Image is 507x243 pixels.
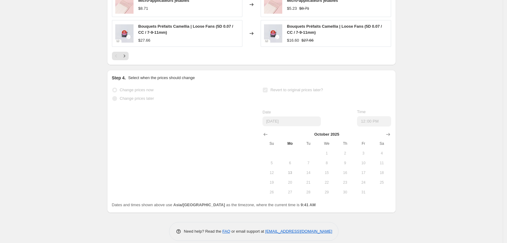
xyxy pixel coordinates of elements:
span: 23 [338,180,352,185]
th: Tuesday [299,139,318,148]
div: $5.23 [287,5,297,12]
button: Sunday October 12 2025 [262,168,281,178]
strike: $8.71 [299,5,309,12]
button: Monday October 6 2025 [281,158,299,168]
button: Friday October 10 2025 [354,158,373,168]
span: 15 [320,170,333,175]
span: We [320,141,333,146]
span: 21 [302,180,315,185]
b: Asia/[GEOGRAPHIC_DATA] [173,203,225,207]
span: 17 [357,170,370,175]
span: 18 [375,170,388,175]
button: Saturday October 25 2025 [373,178,391,187]
a: FAQ [222,229,230,234]
button: Next [120,52,129,60]
button: Thursday October 2 2025 [336,148,354,158]
button: Thursday October 9 2025 [336,158,354,168]
button: Thursday October 23 2025 [336,178,354,187]
button: Friday October 31 2025 [354,187,373,197]
span: 19 [265,180,278,185]
button: Friday October 24 2025 [354,178,373,187]
span: 4 [375,151,388,156]
span: 27 [283,190,297,195]
span: Time [357,109,366,114]
b: 9:41 AM [300,203,315,207]
span: 28 [302,190,315,195]
span: 14 [302,170,315,175]
button: Wednesday October 15 2025 [318,168,336,178]
span: 26 [265,190,278,195]
span: 8 [320,161,333,165]
span: Fr [357,141,370,146]
button: Wednesday October 29 2025 [318,187,336,197]
span: 13 [283,170,297,175]
span: 6 [283,161,297,165]
button: Tuesday October 7 2025 [299,158,318,168]
img: Legend_LoosePromade-27_80x.jpg [115,24,134,43]
span: Mo [283,141,297,146]
input: 12:00 [357,116,391,127]
button: Today Monday October 13 2025 [281,168,299,178]
button: Wednesday October 22 2025 [318,178,336,187]
span: Bouquets Préfaits Camellia | Loose Fans (5D 0.07 / CC / 7-9-11mm) [287,24,382,35]
button: Saturday October 18 2025 [373,168,391,178]
span: 7 [302,161,315,165]
span: Th [338,141,352,146]
span: 1 [320,151,333,156]
span: 11 [375,161,388,165]
span: Need help? Read the [184,229,223,234]
span: Dates and times shown above use as the timezone, where the current time is [112,203,316,207]
span: Date [262,110,271,114]
button: Wednesday October 8 2025 [318,158,336,168]
button: Show next month, November 2025 [384,130,392,139]
button: Friday October 3 2025 [354,148,373,158]
span: 22 [320,180,333,185]
th: Monday [281,139,299,148]
span: Sa [375,141,388,146]
span: 25 [375,180,388,185]
button: Monday October 20 2025 [281,178,299,187]
span: Tu [302,141,315,146]
span: 20 [283,180,297,185]
button: Monday October 27 2025 [281,187,299,197]
span: 2 [338,151,352,156]
th: Wednesday [318,139,336,148]
span: 10 [357,161,370,165]
span: 30 [338,190,352,195]
span: or email support at [230,229,265,234]
button: Thursday October 16 2025 [336,168,354,178]
span: Revert to original prices later? [270,88,323,92]
button: Saturday October 11 2025 [373,158,391,168]
span: 29 [320,190,333,195]
button: Sunday October 5 2025 [262,158,281,168]
th: Sunday [262,139,281,148]
button: Thursday October 30 2025 [336,187,354,197]
input: 10/13/2025 [262,116,321,126]
a: [EMAIL_ADDRESS][DOMAIN_NAME] [265,229,332,234]
button: Wednesday October 1 2025 [318,148,336,158]
span: Su [265,141,278,146]
strike: $27.66 [301,37,314,43]
span: 5 [265,161,278,165]
span: 16 [338,170,352,175]
button: Saturday October 4 2025 [373,148,391,158]
th: Saturday [373,139,391,148]
th: Thursday [336,139,354,148]
th: Friday [354,139,373,148]
span: 12 [265,170,278,175]
span: 3 [357,151,370,156]
button: Tuesday October 21 2025 [299,178,318,187]
nav: Pagination [112,52,129,60]
span: 24 [357,180,370,185]
span: 31 [357,190,370,195]
img: Legend_LoosePromade-27_80x.jpg [264,24,282,43]
span: Change prices now [120,88,154,92]
button: Sunday October 19 2025 [262,178,281,187]
span: Bouquets Préfaits Camellia | Loose Fans (5D 0.07 / CC / 7-9-11mm) [138,24,233,35]
span: 9 [338,161,352,165]
div: $8.71 [138,5,148,12]
button: Show previous month, September 2025 [261,130,270,139]
h2: Step 4. [112,75,126,81]
button: Sunday October 26 2025 [262,187,281,197]
p: Select when the prices should change [128,75,195,81]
